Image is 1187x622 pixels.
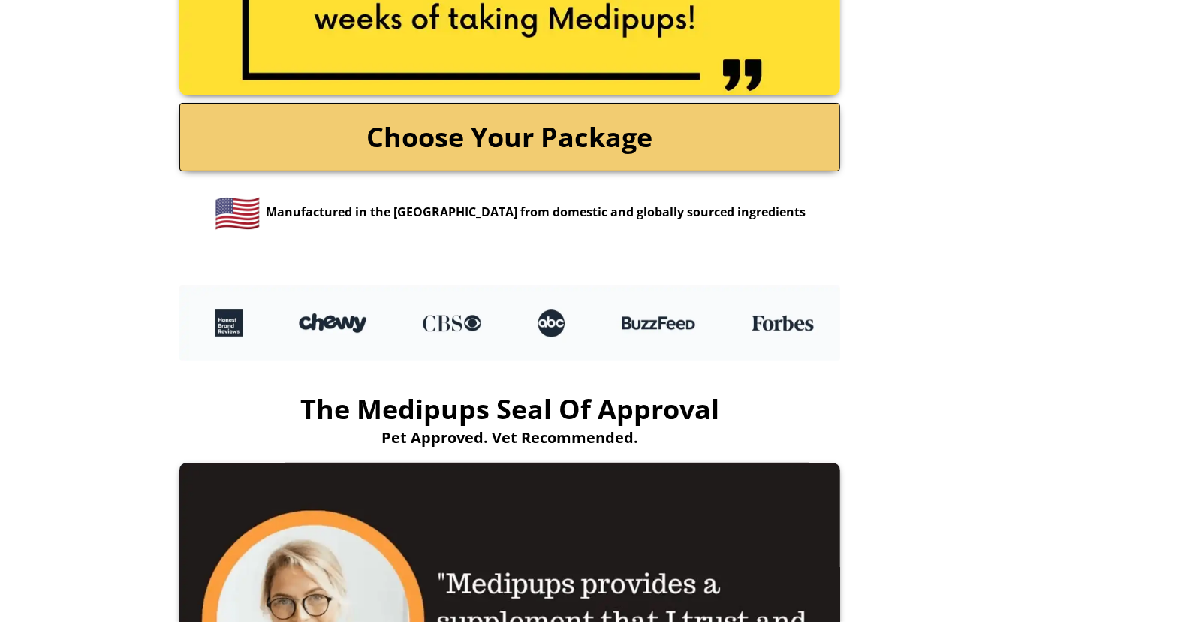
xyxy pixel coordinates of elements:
span: Manufactured in the [GEOGRAPHIC_DATA] from domestic and globally sourced ingredients [266,204,806,220]
img: Dog [179,285,840,361]
span: 🇺🇸 [214,186,261,237]
h3: Pet Approved. Vet Recommended. [179,427,840,448]
h2: The Medipups Seal Of Approval [179,391,840,427]
a: Choose Your Package [179,103,840,171]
